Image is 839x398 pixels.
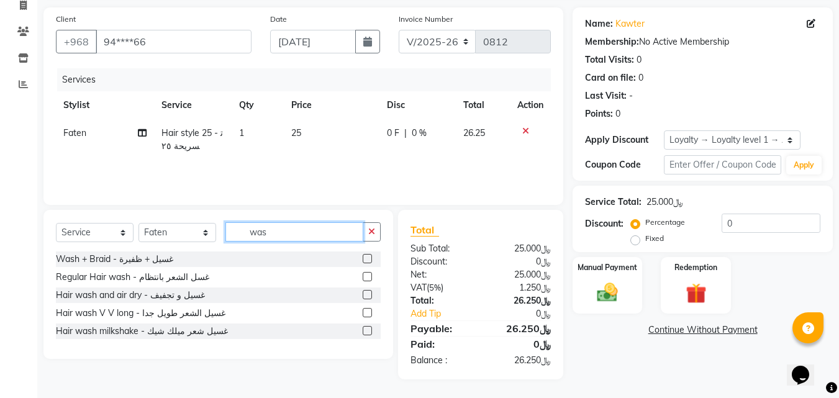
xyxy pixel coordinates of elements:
[399,14,453,25] label: Invoice Number
[56,30,97,53] button: +968
[401,354,481,367] div: Balance :
[401,281,481,294] div: ( )
[429,283,441,292] span: 5%
[615,107,620,120] div: 0
[481,321,560,336] div: ﷼26.250
[154,91,232,119] th: Service
[674,262,717,273] label: Redemption
[401,255,481,268] div: Discount:
[481,268,560,281] div: ﷼25.000
[481,294,560,307] div: ﷼26.250
[585,196,642,209] div: Service Total:
[637,53,642,66] div: 0
[401,294,481,307] div: Total:
[401,321,481,336] div: Payable:
[481,354,560,367] div: ﷼26.250
[629,89,633,102] div: -
[578,262,637,273] label: Manual Payment
[401,268,481,281] div: Net:
[510,91,551,119] th: Action
[56,307,225,320] div: Hair wash V V long - غسيل الشعر طويل جدا
[638,71,643,84] div: 0
[291,127,301,138] span: 25
[412,127,427,140] span: 0 %
[646,196,683,209] div: ﷼25.000
[456,91,510,119] th: Total
[96,30,252,53] input: Search by Name/Mobile/Email/Code
[463,127,485,138] span: 26.25
[401,242,481,255] div: Sub Total:
[585,89,627,102] div: Last Visit:
[591,281,624,304] img: _cash.svg
[585,17,613,30] div: Name:
[585,35,639,48] div: Membership:
[645,233,664,244] label: Fixed
[481,281,560,294] div: ﷼1.250
[585,133,663,147] div: Apply Discount
[225,222,363,242] input: Search or Scan
[56,325,228,338] div: Hair wash milkshake - غسيل شعر ميلك شيك
[56,91,154,119] th: Stylist
[239,127,244,138] span: 1
[56,271,209,284] div: Regular Hair wash - غسل الشعر بانتظام
[481,255,560,268] div: ﷼0
[645,217,685,228] label: Percentage
[401,307,494,320] a: Add Tip
[679,281,713,306] img: _gift.svg
[664,155,781,174] input: Enter Offer / Coupon Code
[161,127,223,152] span: Hair style 25 - تسريحة ٢٥
[232,91,284,119] th: Qty
[387,127,399,140] span: 0 F
[787,348,827,386] iframe: chat widget
[410,224,439,237] span: Total
[786,156,822,174] button: Apply
[56,289,205,302] div: Hair wash and air dry - غسيل و تجفيف
[404,127,407,140] span: |
[481,242,560,255] div: ﷼25.000
[575,323,830,337] a: Continue Without Payment
[63,127,86,138] span: Faten
[585,71,636,84] div: Card on file:
[585,217,624,230] div: Discount:
[284,91,380,119] th: Price
[56,14,76,25] label: Client
[585,107,613,120] div: Points:
[379,91,456,119] th: Disc
[585,53,634,66] div: Total Visits:
[481,337,560,351] div: ﷼0
[585,35,820,48] div: No Active Membership
[401,337,481,351] div: Paid:
[585,158,663,171] div: Coupon Code
[56,253,173,266] div: Wash + Braid - غسيل + ظفيرة
[57,68,560,91] div: Services
[410,282,427,293] span: VAT
[270,14,287,25] label: Date
[494,307,561,320] div: ﷼0
[615,17,645,30] a: Kawter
